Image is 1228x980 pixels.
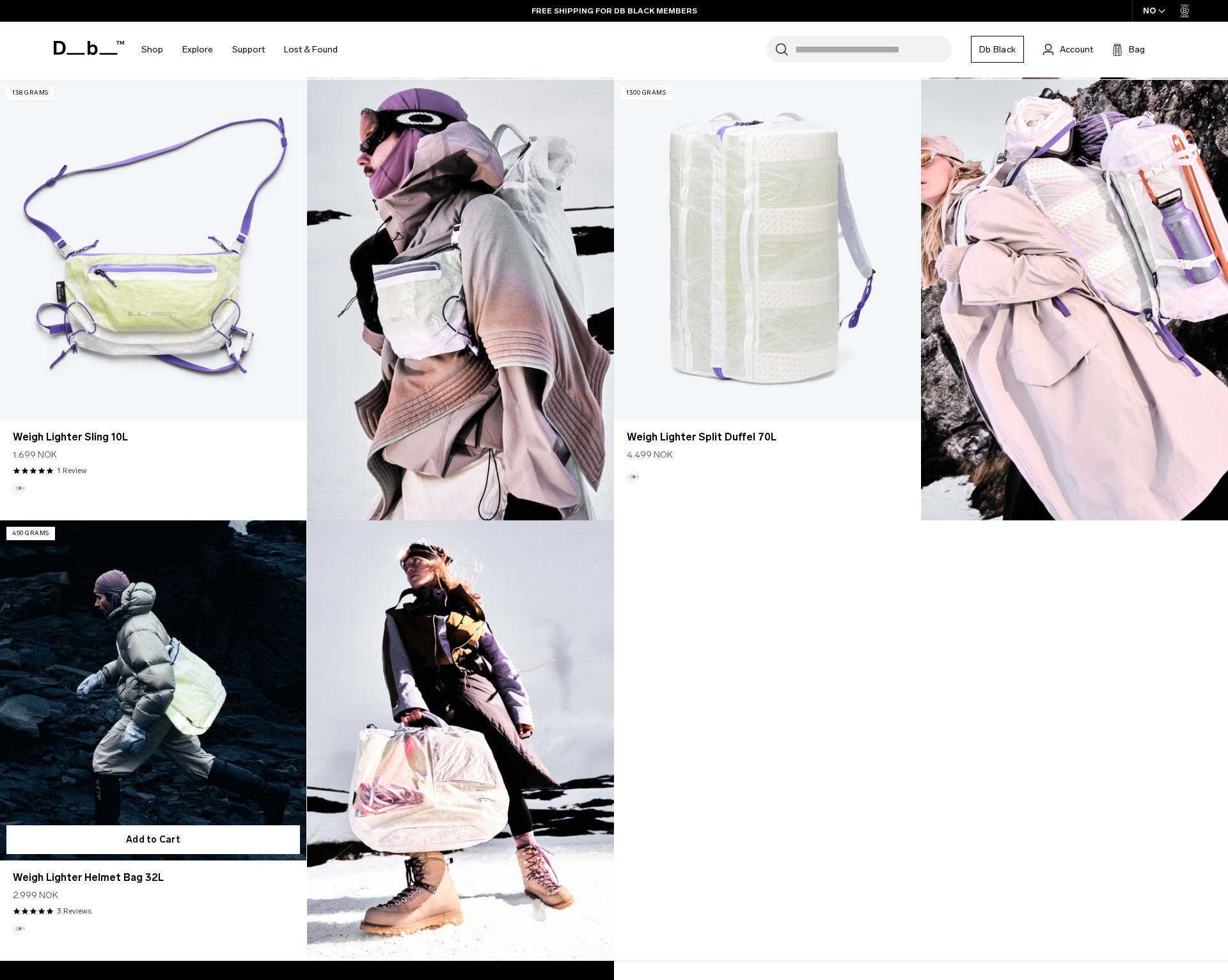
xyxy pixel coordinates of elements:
[1112,42,1145,57] button: Bag
[13,870,294,885] a: Weigh Lighter Helmet Bag 32L
[232,27,265,72] a: Support
[284,27,338,72] a: Lost & Found
[182,27,213,72] a: Explore
[1060,43,1093,56] span: Account
[6,86,54,100] p: 138 grams
[13,889,58,902] span: 2.999 NOK
[1043,42,1093,57] a: Account
[13,483,24,494] button: Aurora
[921,80,1228,520] img: Content block image
[614,80,920,420] a: Weigh Lighter Split Duffel 70L
[13,923,24,935] button: Aurora
[307,520,614,961] img: Content block image
[13,448,57,462] span: 1.699 NOK
[1129,43,1145,56] span: Bag
[57,905,91,917] a: 3 reviews
[6,825,300,854] button: Add to Cart
[13,430,294,445] a: Weigh Lighter Sling 10L
[132,22,347,77] nav: Main Navigation
[307,80,614,520] img: Content block image
[627,448,673,462] span: 4.499 NOK
[620,86,672,100] p: 1300 grams
[6,527,55,540] p: 450 grams
[57,465,87,476] a: 1 reviews
[627,471,638,483] button: Aurora
[971,36,1024,63] a: Db Black
[627,430,908,445] a: Weigh Lighter Split Duffel 70L
[531,5,697,17] a: FREE SHIPPING FOR DB BLACK MEMBERS
[141,27,163,72] a: Shop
